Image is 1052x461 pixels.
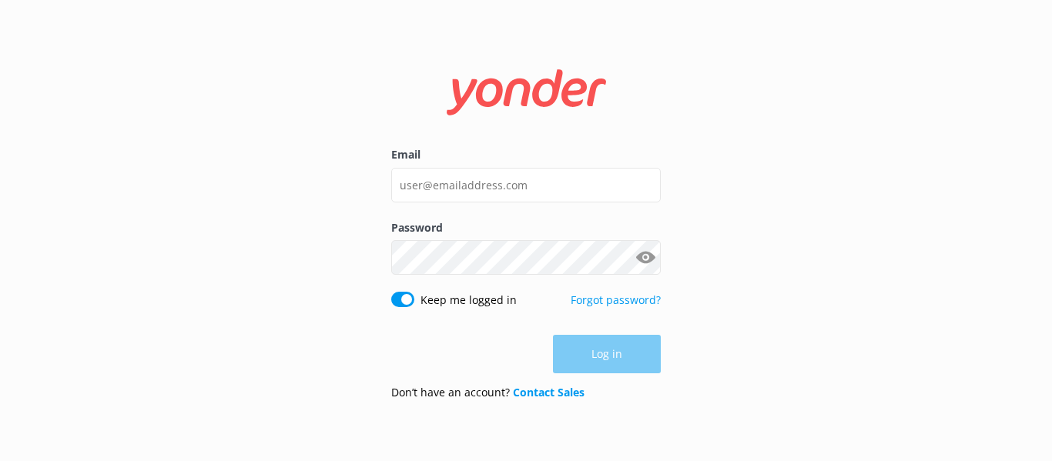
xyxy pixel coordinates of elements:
input: user@emailaddress.com [391,168,661,202]
label: Email [391,146,661,163]
a: Forgot password? [571,292,661,307]
a: Contact Sales [513,385,585,399]
label: Password [391,219,661,236]
label: Keep me logged in [420,292,517,309]
button: Show password [630,242,661,273]
p: Don’t have an account? [391,384,585,401]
